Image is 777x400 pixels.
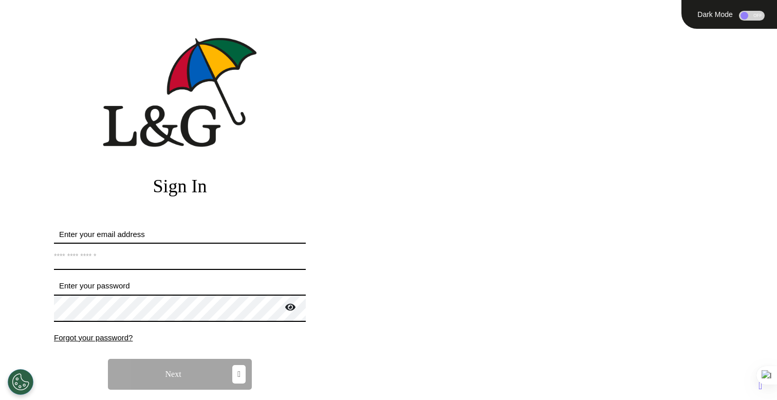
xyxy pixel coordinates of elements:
[694,11,736,18] div: Dark Mode
[165,370,181,378] span: Next
[54,229,306,241] label: Enter your email address
[380,30,777,60] div: ENGAGE.
[739,11,765,21] div: OFF
[103,38,257,147] img: company logo
[108,359,252,390] button: Next
[54,333,133,342] span: Forgot your password?
[8,369,33,395] button: Open Preferences
[54,280,306,292] label: Enter your password
[380,89,777,119] div: TRANSFORM.
[380,60,777,89] div: EMPOWER.
[54,175,306,197] h2: Sign In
